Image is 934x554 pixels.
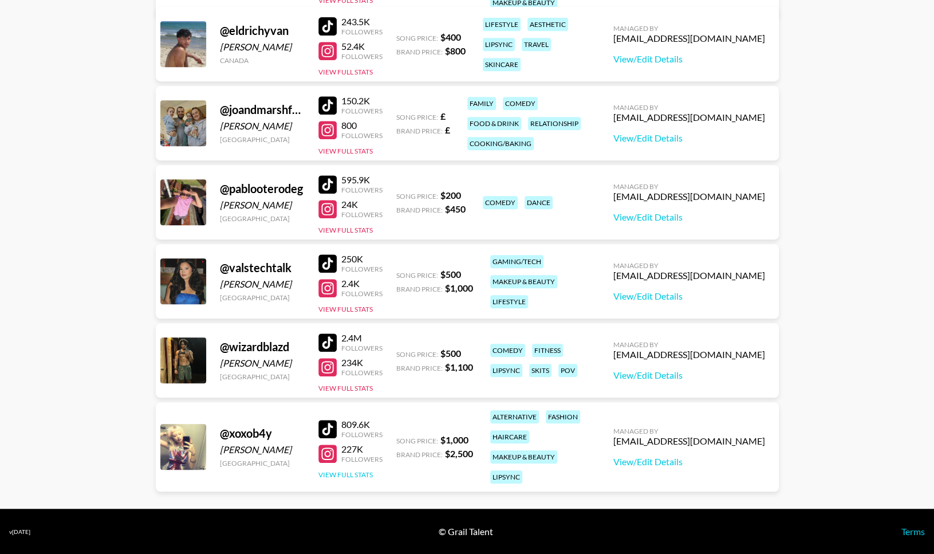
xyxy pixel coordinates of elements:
[341,368,383,377] div: Followers
[440,348,461,359] strong: $ 500
[396,113,438,121] span: Song Price:
[341,265,383,273] div: Followers
[440,434,468,445] strong: $ 1,000
[613,435,765,447] div: [EMAIL_ADDRESS][DOMAIN_NAME]
[220,444,305,455] div: [PERSON_NAME]
[490,255,543,268] div: gaming/tech
[220,103,305,117] div: @ joandmarshfamily
[483,38,515,51] div: lipsync
[220,182,305,196] div: @ pablooterodeg
[220,56,305,65] div: Canada
[490,450,557,463] div: makeup & beauty
[503,97,538,110] div: comedy
[613,132,765,144] a: View/Edit Details
[220,293,305,302] div: [GEOGRAPHIC_DATA]
[396,450,443,459] span: Brand Price:
[490,410,539,423] div: alternative
[220,199,305,211] div: [PERSON_NAME]
[341,41,383,52] div: 52.4K
[341,430,383,439] div: Followers
[220,23,305,38] div: @ eldrichyvan
[341,107,383,115] div: Followers
[613,53,765,65] a: View/Edit Details
[901,526,925,537] a: Terms
[528,117,581,130] div: relationship
[396,192,438,201] span: Song Price:
[396,48,443,56] span: Brand Price:
[490,344,525,357] div: comedy
[341,95,383,107] div: 150.2K
[483,58,521,71] div: skincare
[318,226,373,234] button: View Full Stats
[341,27,383,36] div: Followers
[318,68,373,76] button: View Full Stats
[546,410,580,423] div: fashion
[613,191,765,202] div: [EMAIL_ADDRESS][DOMAIN_NAME]
[9,528,30,536] div: v [DATE]
[341,186,383,194] div: Followers
[529,364,551,377] div: skits
[341,419,383,430] div: 809.6K
[490,295,528,308] div: lifestyle
[445,124,450,135] strong: £
[220,214,305,223] div: [GEOGRAPHIC_DATA]
[220,120,305,132] div: [PERSON_NAME]
[396,437,438,445] span: Song Price:
[467,117,521,130] div: food & drink
[613,349,765,360] div: [EMAIL_ADDRESS][DOMAIN_NAME]
[613,24,765,33] div: Managed By
[613,270,765,281] div: [EMAIL_ADDRESS][DOMAIN_NAME]
[220,278,305,290] div: [PERSON_NAME]
[440,32,461,42] strong: $ 400
[396,206,443,214] span: Brand Price:
[440,190,461,201] strong: $ 200
[613,103,765,112] div: Managed By
[396,364,443,372] span: Brand Price:
[613,211,765,223] a: View/Edit Details
[522,38,551,51] div: travel
[341,253,383,265] div: 250K
[613,340,765,349] div: Managed By
[558,364,577,377] div: pov
[439,526,493,537] div: © Grail Talent
[220,261,305,275] div: @ valstechtalk
[445,448,473,459] strong: $ 2,500
[490,470,522,484] div: lipsync
[341,455,383,463] div: Followers
[318,384,373,392] button: View Full Stats
[318,305,373,313] button: View Full Stats
[490,364,522,377] div: lipsync
[396,271,438,280] span: Song Price:
[396,34,438,42] span: Song Price:
[318,147,373,155] button: View Full Stats
[341,344,383,352] div: Followers
[341,131,383,140] div: Followers
[220,41,305,53] div: [PERSON_NAME]
[341,16,383,27] div: 243.5K
[396,285,443,293] span: Brand Price:
[445,203,466,214] strong: $ 450
[220,357,305,369] div: [PERSON_NAME]
[613,290,765,302] a: View/Edit Details
[220,426,305,441] div: @ xoxob4y
[341,443,383,455] div: 227K
[445,362,473,372] strong: $ 1,100
[613,261,765,270] div: Managed By
[341,120,383,131] div: 800
[341,278,383,289] div: 2.4K
[396,350,438,359] span: Song Price:
[445,282,473,293] strong: $ 1,000
[467,97,496,110] div: family
[440,111,446,121] strong: £
[318,470,373,479] button: View Full Stats
[220,340,305,354] div: @ wizardblazd
[341,210,383,219] div: Followers
[341,174,383,186] div: 595.9K
[490,430,529,443] div: haircare
[527,18,568,31] div: aesthetic
[613,33,765,44] div: [EMAIL_ADDRESS][DOMAIN_NAME]
[613,427,765,435] div: Managed By
[220,135,305,144] div: [GEOGRAPHIC_DATA]
[613,456,765,467] a: View/Edit Details
[341,199,383,210] div: 24K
